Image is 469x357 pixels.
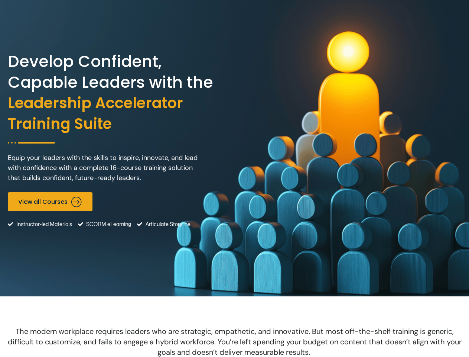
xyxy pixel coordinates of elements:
p: Equip your leaders with the skills to inspire, innovate, and lead with confidence with a complete... [8,153,201,183]
span: Articulate Storyline [144,215,190,234]
h2: Develop Confident, Capable Leaders with the [8,51,233,135]
span: Leadership Accelerator Training Suite [8,93,233,135]
span: The modern workplace requires leaders who are strategic, empathetic, and innovative. But most off... [8,327,462,357]
span: Instructor-led Materials [14,215,72,234]
a: View all Courses [8,192,92,211]
span: View all Courses [18,198,68,205]
span: SCORM eLearning [84,215,131,234]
